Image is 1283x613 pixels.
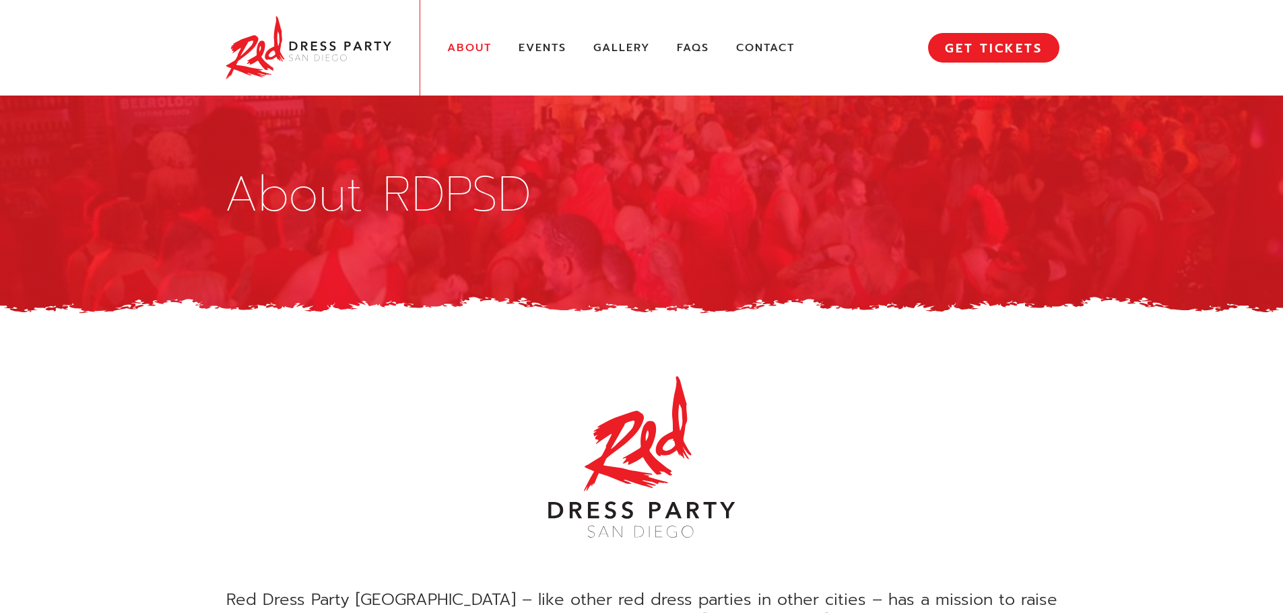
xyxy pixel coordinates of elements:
[447,41,492,55] a: About
[677,41,709,55] a: FAQs
[519,41,566,55] a: Events
[224,170,1059,219] h1: About RDPSD
[593,41,650,55] a: Gallery
[224,13,393,82] img: Red Dress Party San Diego
[736,41,795,55] a: Contact
[928,33,1059,63] a: GET TICKETS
